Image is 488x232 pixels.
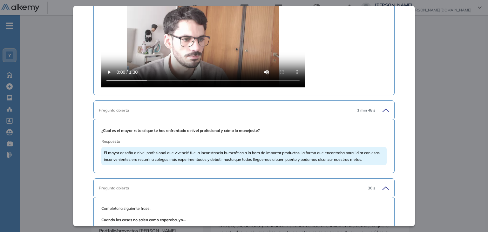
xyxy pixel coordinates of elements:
span: 1 min 48 s [357,107,375,113]
span: Completa la siguiente frase. [101,206,386,223]
span: El mayor desafío a nivel profesional que vivencié fue la inconstancia burocrática a la hora de im... [104,150,380,162]
div: Pregunta abierta [99,185,360,191]
b: Cuando las cosas no salen como esperaba, yo… [101,217,186,222]
span: 30 s [368,185,375,191]
div: Widget de chat [456,201,488,232]
b: ¿Cuál es el mayor reto al que te has enfrentado a nivel profesional y cómo lo manejaste? [101,128,260,133]
iframe: Chat Widget [456,201,488,232]
div: Pregunta abierta [99,107,352,113]
span: Respuesta [101,139,358,144]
